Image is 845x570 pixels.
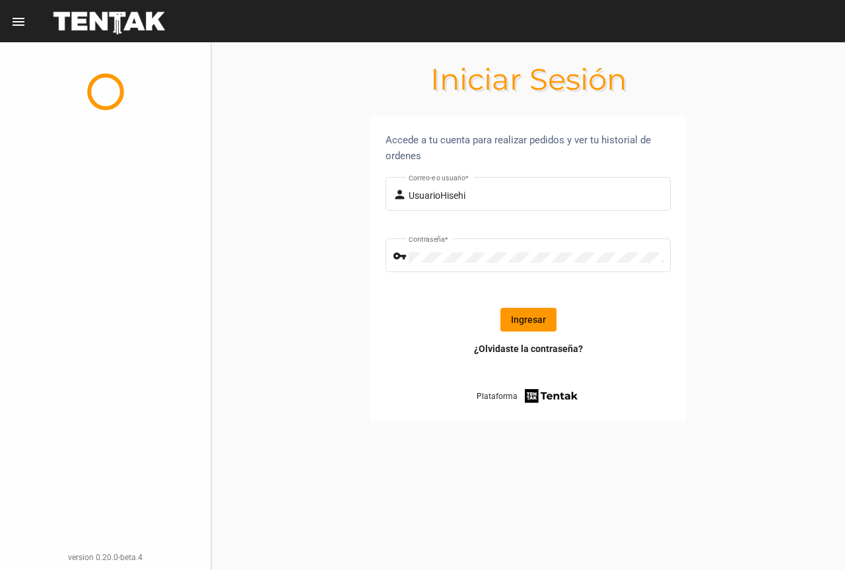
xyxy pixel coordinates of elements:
[523,387,580,405] img: tentak-firm.png
[477,390,518,403] span: Plataforma
[393,187,409,203] mat-icon: person
[211,69,845,90] h1: Iniciar Sesión
[386,132,671,164] div: Accede a tu cuenta para realizar pedidos y ver tu historial de ordenes
[393,248,409,264] mat-icon: vpn_key
[500,308,557,332] button: Ingresar
[474,342,583,355] a: ¿Olvidaste la contraseña?
[477,387,580,405] a: Plataforma
[11,551,200,564] div: version 0.20.0-beta.4
[11,14,26,30] mat-icon: menu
